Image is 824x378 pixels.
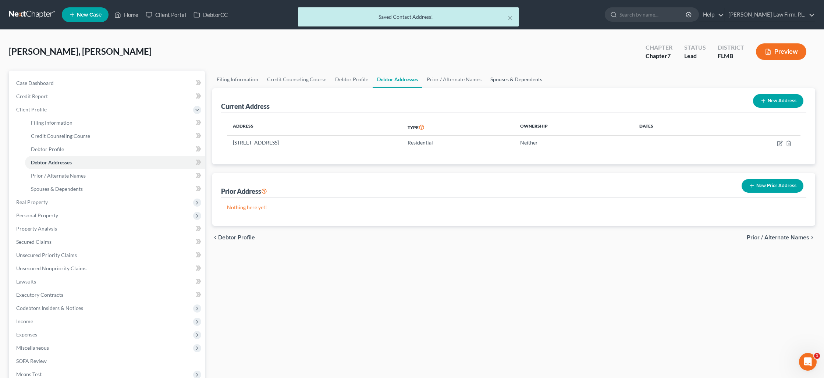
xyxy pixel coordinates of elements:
span: Income [16,318,33,324]
th: Dates [633,119,711,136]
span: Unsecured Priority Claims [16,252,77,258]
span: Lawsuits [16,278,36,285]
a: Case Dashboard [10,76,205,90]
div: Chapter [646,43,672,52]
a: Prior / Alternate Names [25,169,205,182]
a: Debtor Addresses [373,71,422,88]
div: Current Address [221,102,270,111]
span: Prior / Alternate Names [747,235,809,240]
span: Case Dashboard [16,80,54,86]
button: Prior / Alternate Names chevron_right [747,235,815,240]
td: Residential [402,136,514,150]
a: Prior / Alternate Names [422,71,486,88]
td: Neither [514,136,633,150]
a: SOFA Review [10,354,205,368]
div: FLMB [718,52,744,60]
span: Filing Information [31,120,72,126]
button: × [508,13,513,22]
span: Executory Contracts [16,292,63,298]
button: chevron_left Debtor Profile [212,235,255,240]
span: Property Analysis [16,225,57,232]
span: Means Test [16,371,42,377]
span: Unsecured Nonpriority Claims [16,265,86,271]
a: Filing Information [212,71,263,88]
span: Debtor Profile [31,146,64,152]
th: Ownership [514,119,633,136]
button: New Address [753,94,803,108]
div: Saved Contact Address! [304,13,513,21]
span: Miscellaneous [16,345,49,351]
div: Status [684,43,706,52]
button: New Prior Address [742,179,803,193]
span: Credit Report [16,93,48,99]
a: Debtor Profile [25,143,205,156]
span: Client Profile [16,106,47,113]
th: Type [402,119,514,136]
a: Executory Contracts [10,288,205,302]
a: Credit Counseling Course [263,71,331,88]
a: Unsecured Priority Claims [10,249,205,262]
span: Prior / Alternate Names [31,172,86,179]
a: Filing Information [25,116,205,129]
a: Debtor Profile [331,71,373,88]
a: Debtor Addresses [25,156,205,169]
span: Debtor Addresses [31,159,72,165]
p: Nothing here yet! [227,204,800,211]
span: Secured Claims [16,239,51,245]
a: Property Analysis [10,222,205,235]
a: Secured Claims [10,235,205,249]
span: Expenses [16,331,37,338]
i: chevron_left [212,235,218,240]
span: [PERSON_NAME], [PERSON_NAME] [9,46,152,57]
span: Personal Property [16,212,58,218]
a: Credit Report [10,90,205,103]
span: 7 [667,52,671,59]
iframe: Intercom live chat [799,353,817,371]
span: SOFA Review [16,358,47,364]
div: Prior Address [221,187,267,196]
span: 1 [814,353,820,359]
span: Real Property [16,199,48,205]
td: [STREET_ADDRESS] [227,136,402,150]
div: Chapter [646,52,672,60]
a: Credit Counseling Course [25,129,205,143]
button: Preview [756,43,806,60]
span: Codebtors Insiders & Notices [16,305,83,311]
div: District [718,43,744,52]
span: Spouses & Dependents [31,186,83,192]
a: Spouses & Dependents [486,71,547,88]
a: Spouses & Dependents [25,182,205,196]
a: Unsecured Nonpriority Claims [10,262,205,275]
span: Debtor Profile [218,235,255,240]
div: Lead [684,52,706,60]
th: Address [227,119,402,136]
i: chevron_right [809,235,815,240]
a: Lawsuits [10,275,205,288]
span: Credit Counseling Course [31,133,90,139]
